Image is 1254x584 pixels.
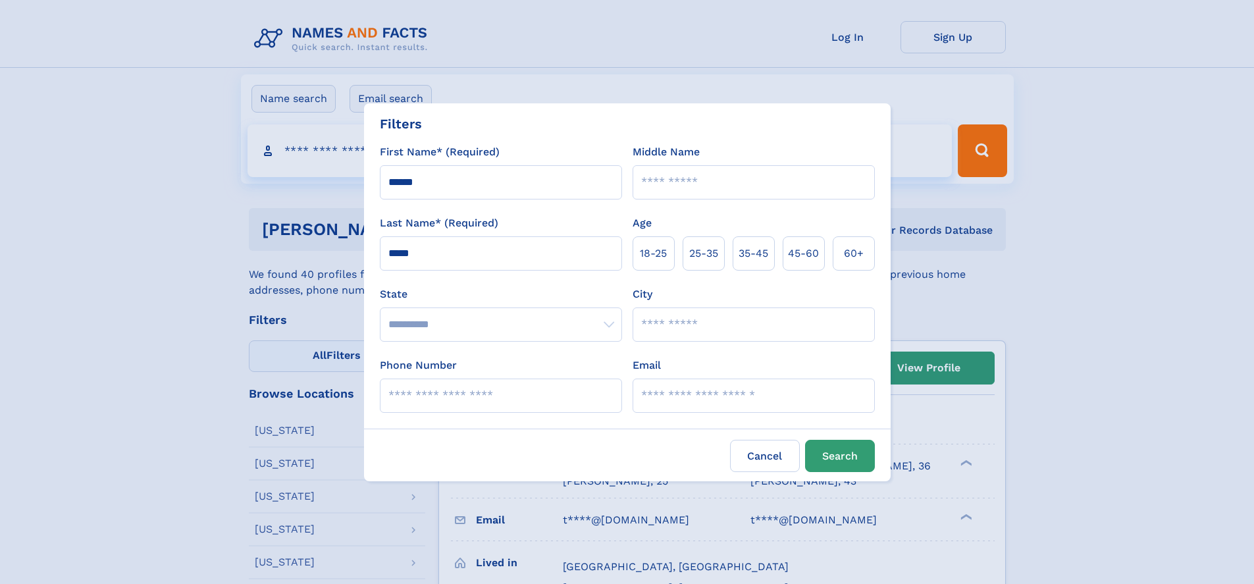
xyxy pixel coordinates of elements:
[788,246,819,261] span: 45‑60
[380,114,422,134] div: Filters
[640,246,667,261] span: 18‑25
[380,286,622,302] label: State
[633,286,652,302] label: City
[844,246,864,261] span: 60+
[730,440,800,472] label: Cancel
[689,246,718,261] span: 25‑35
[633,358,661,373] label: Email
[739,246,768,261] span: 35‑45
[633,215,652,231] label: Age
[380,144,500,160] label: First Name* (Required)
[633,144,700,160] label: Middle Name
[380,215,498,231] label: Last Name* (Required)
[380,358,457,373] label: Phone Number
[805,440,875,472] button: Search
